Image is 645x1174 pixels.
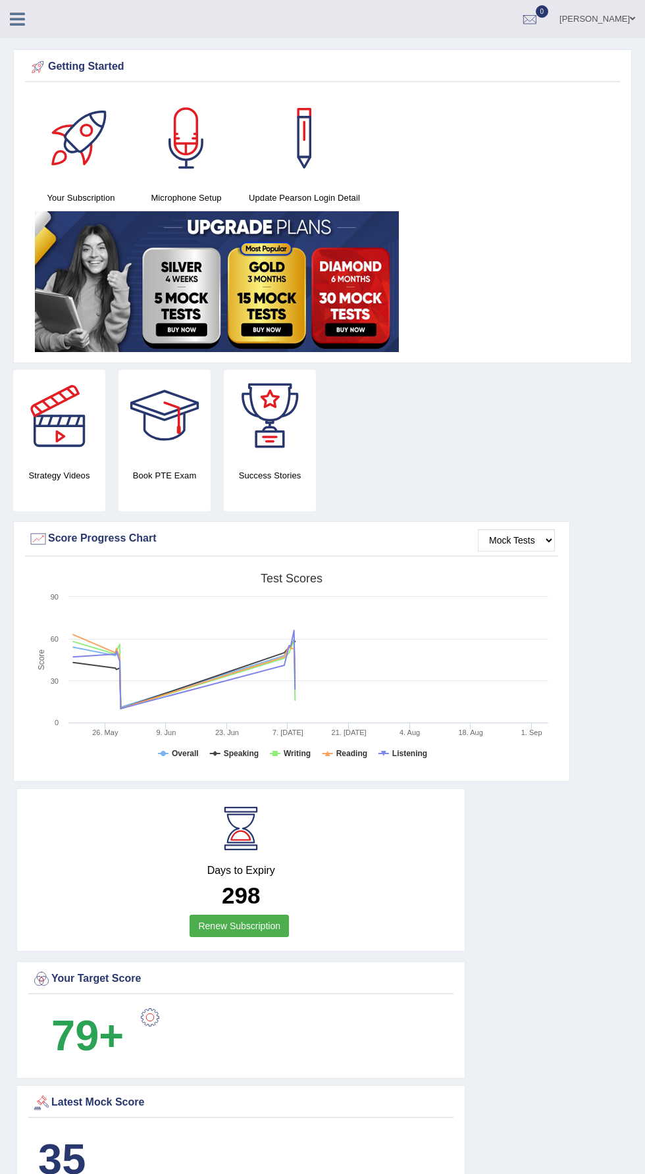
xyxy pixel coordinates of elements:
[55,719,59,727] text: 0
[35,191,127,205] h4: Your Subscription
[400,728,420,736] tspan: 4. Aug
[35,211,399,352] img: small5.jpg
[284,749,311,758] tspan: Writing
[458,728,482,736] tspan: 18. Aug
[332,728,367,736] tspan: 21. [DATE]
[536,5,549,18] span: 0
[261,572,322,585] tspan: Test scores
[51,593,59,601] text: 90
[51,677,59,685] text: 30
[172,749,199,758] tspan: Overall
[28,57,617,77] div: Getting Started
[140,191,232,205] h4: Microphone Setup
[245,191,363,205] h4: Update Pearson Login Detail
[51,1011,124,1059] b: 79+
[28,529,555,549] div: Score Progress Chart
[92,728,118,736] tspan: 26. May
[32,969,450,989] div: Your Target Score
[222,882,260,908] b: 298
[13,469,105,482] h4: Strategy Videos
[392,749,427,758] tspan: Listening
[37,650,46,671] tspan: Score
[156,728,176,736] tspan: 9. Jun
[224,469,316,482] h4: Success Stories
[521,728,542,736] tspan: 1. Sep
[32,865,450,877] h4: Days to Expiry
[118,469,211,482] h4: Book PTE Exam
[190,915,289,937] a: Renew Subscription
[32,1093,450,1113] div: Latest Mock Score
[224,749,259,758] tspan: Speaking
[272,728,303,736] tspan: 7. [DATE]
[336,749,367,758] tspan: Reading
[51,635,59,643] text: 60
[215,728,239,736] tspan: 23. Jun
